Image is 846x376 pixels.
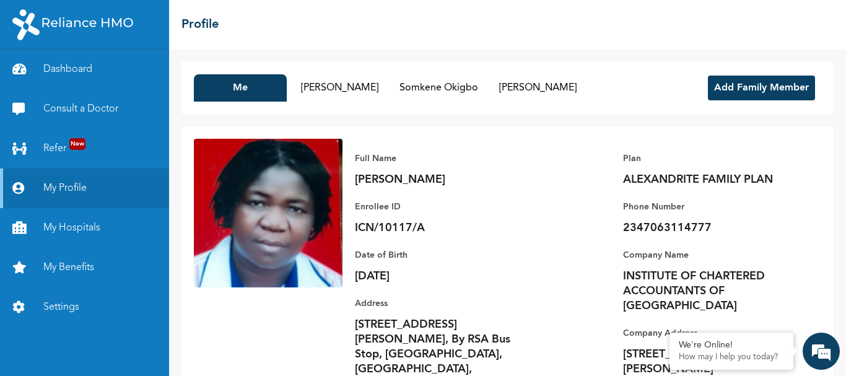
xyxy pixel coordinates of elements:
[623,151,796,166] p: Plan
[293,74,386,102] button: [PERSON_NAME]
[708,76,815,100] button: Add Family Member
[69,138,85,150] span: New
[194,139,342,287] img: Enrollee
[194,74,287,102] button: Me
[623,199,796,214] p: Phone Number
[181,15,219,34] h2: Profile
[6,269,236,313] textarea: Type your message and hit 'Enter'
[203,6,233,36] div: Minimize live chat window
[355,151,528,166] p: Full Name
[355,248,528,263] p: Date of Birth
[121,313,237,351] div: FAQs
[72,121,171,247] span: We're online!
[623,269,796,313] p: INSTITUTE OF CHARTERED ACCOUNTANTS OF [GEOGRAPHIC_DATA]
[679,340,784,351] div: We're Online!
[6,334,121,343] span: Conversation
[623,326,796,341] p: Company Address
[355,199,528,214] p: Enrollee ID
[64,69,208,85] div: Chat with us now
[355,172,528,187] p: [PERSON_NAME]
[623,248,796,263] p: Company Name
[623,221,796,235] p: 2347063114777
[392,74,485,102] button: Somkene Okigbo
[355,296,528,311] p: Address
[355,269,528,284] p: [DATE]
[23,62,50,93] img: d_794563401_company_1708531726252_794563401
[679,352,784,362] p: How may I help you today?
[355,221,528,235] p: ICN/10117/A
[623,172,796,187] p: ALEXANDRITE FAMILY PLAN
[491,74,584,102] button: [PERSON_NAME]
[12,9,133,40] img: RelianceHMO's Logo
